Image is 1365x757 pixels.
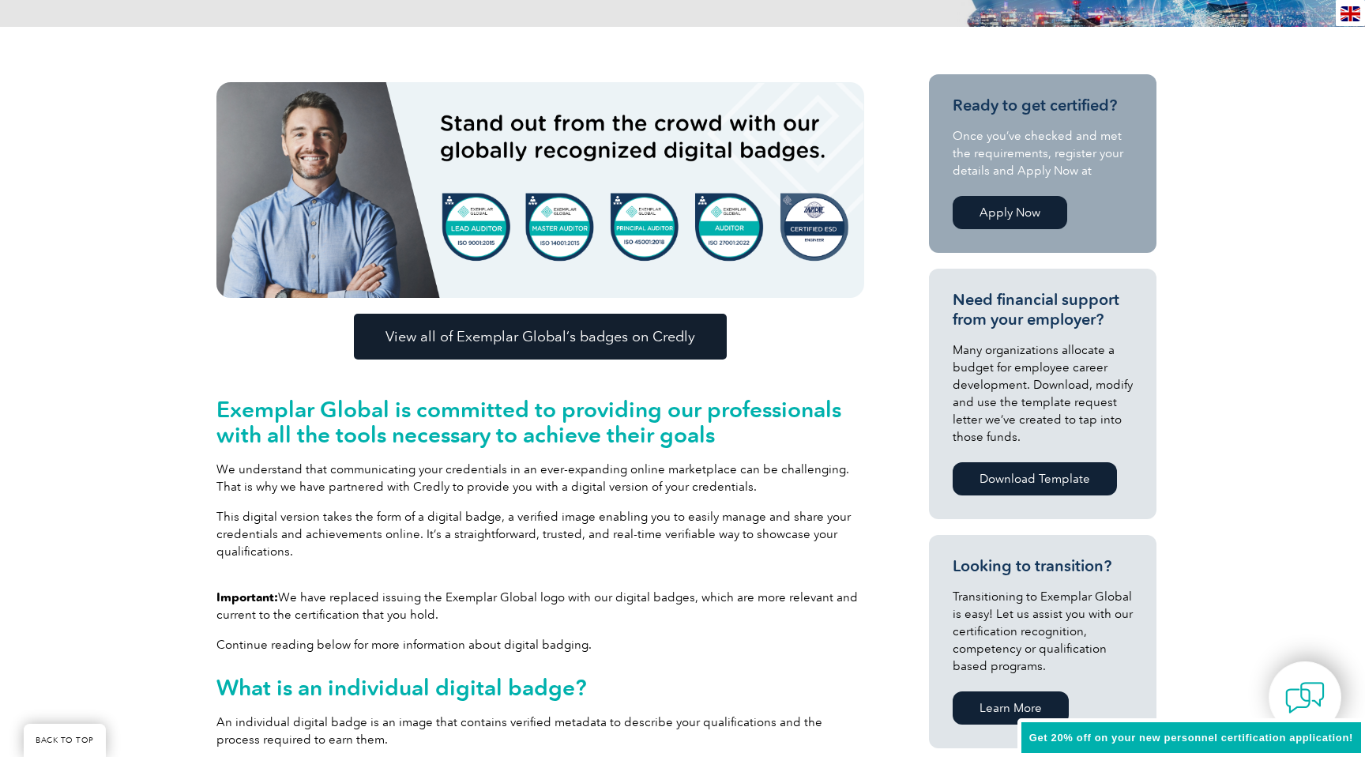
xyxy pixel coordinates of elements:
[216,397,864,447] h2: Exemplar Global is committed to providing our professionals with all the tools necessary to achie...
[385,330,695,344] span: View all of Exemplar Global’s badges on Credly
[953,462,1117,495] a: Download Template
[953,691,1069,725] a: Learn More
[953,96,1133,115] h3: Ready to get certified?
[216,508,864,560] p: This digital version takes the form of a digital badge, a verified image enabling you to easily m...
[354,314,727,360] a: View all of Exemplar Global’s badges on Credly
[953,290,1133,330] h3: Need financial support from your employer?
[953,341,1133,446] p: Many organizations allocate a budget for employee career development. Download, modify and use th...
[216,636,864,653] p: Continue reading below for more information about digital badging.
[216,714,864,748] p: An individual digital badge is an image that contains verified metadata to describe your qualific...
[953,556,1133,576] h3: Looking to transition?
[216,82,864,298] img: badges
[1341,6,1360,21] img: en
[1285,678,1325,717] img: contact-chat.png
[1029,732,1353,744] span: Get 20% off on your new personnel certification application!
[216,590,278,604] strong: Important:
[216,675,864,700] h2: What is an individual digital badge?
[24,724,106,757] a: BACK TO TOP
[953,127,1133,179] p: Once you’ve checked and met the requirements, register your details and Apply Now at
[216,589,864,623] p: We have replaced issuing the Exemplar Global logo with our digital badges, which are more relevan...
[216,461,864,495] p: We understand that communicating your credentials in an ever-expanding online marketplace can be ...
[953,588,1133,675] p: Transitioning to Exemplar Global is easy! Let us assist you with our certification recognition, c...
[953,196,1067,229] a: Apply Now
